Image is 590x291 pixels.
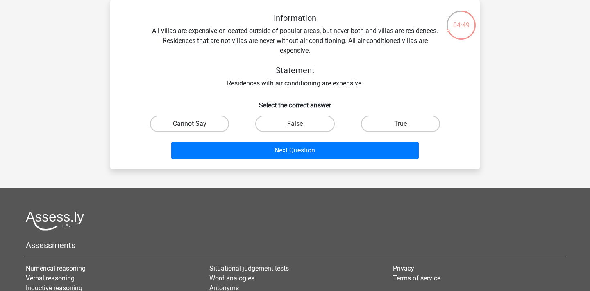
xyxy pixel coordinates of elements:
[393,264,414,272] a: Privacy
[26,264,86,272] a: Numerical reasoning
[209,264,289,272] a: Situational judgement tests
[209,274,254,282] a: Word analogies
[150,116,229,132] label: Cannot Say
[123,95,467,109] h6: Select the correct answer
[123,13,467,88] div: All villas are expensive or located outside of popular areas, but never both and villas are resid...
[26,240,564,250] h5: Assessments
[171,142,419,159] button: Next Question
[255,116,334,132] label: False
[150,13,440,23] h5: Information
[26,211,84,231] img: Assessly logo
[361,116,440,132] label: True
[26,274,75,282] a: Verbal reasoning
[150,65,440,75] h5: Statement
[393,274,440,282] a: Terms of service
[446,10,477,30] div: 04:49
